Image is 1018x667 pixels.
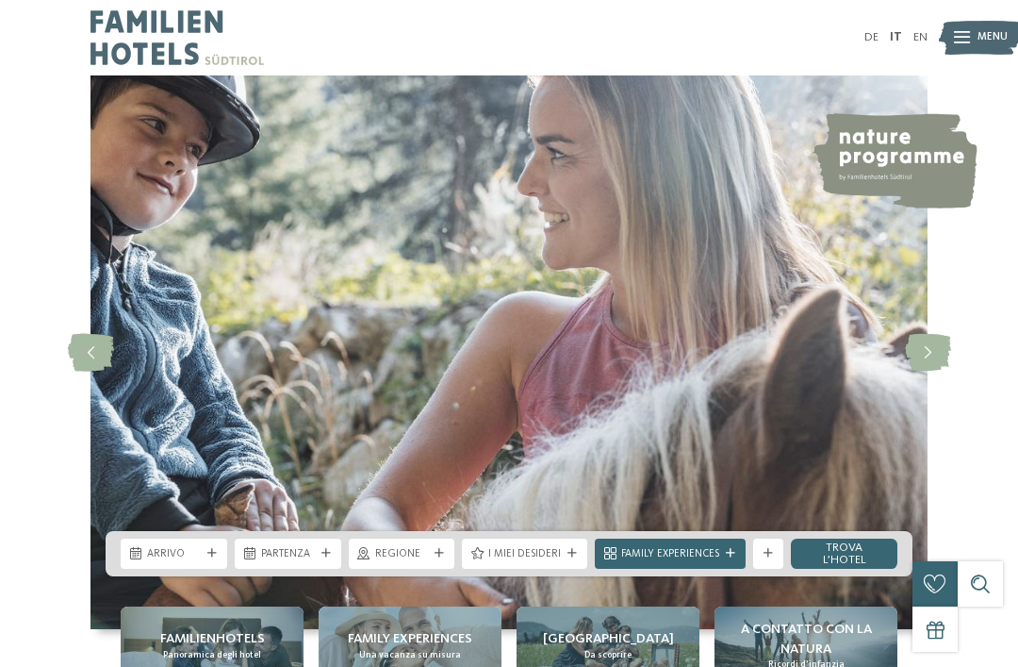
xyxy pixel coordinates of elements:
a: DE [864,31,878,43]
span: Partenza [261,547,315,562]
span: Family experiences [348,629,472,648]
span: Regione [375,547,429,562]
span: I miei desideri [488,547,561,562]
span: A contatto con la natura [722,620,890,658]
span: [GEOGRAPHIC_DATA] [543,629,674,648]
span: Panoramica degli hotel [163,649,261,661]
a: EN [913,31,928,43]
span: Family Experiences [621,547,719,562]
span: Da scoprire [584,649,632,661]
span: Familienhotels [160,629,265,648]
a: trova l’hotel [791,539,897,569]
span: Arrivo [147,547,201,562]
img: Family hotel Alto Adige: the happy family places! [90,75,928,629]
span: Menu [977,30,1008,45]
a: IT [890,31,902,43]
span: Una vacanza su misura [359,649,461,661]
img: nature programme by Familienhotels Südtirol [812,113,977,208]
